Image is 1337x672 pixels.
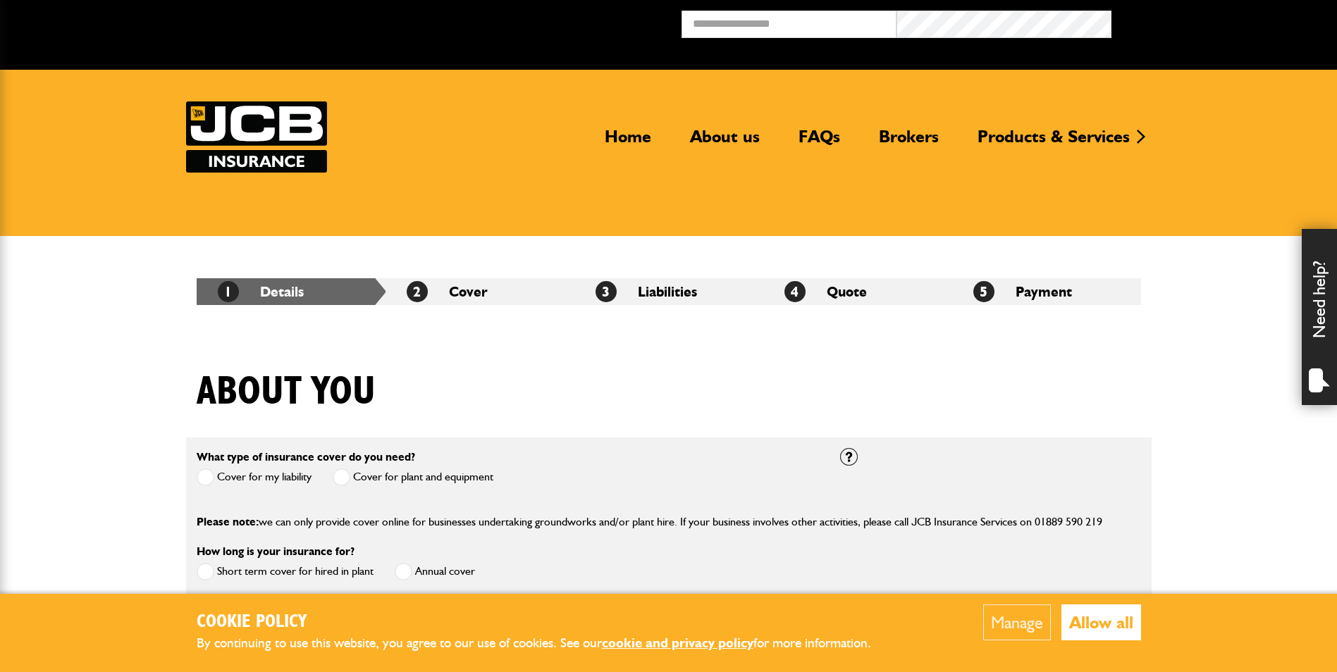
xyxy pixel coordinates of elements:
p: we can only provide cover online for businesses undertaking groundworks and/or plant hire. If you... [197,513,1141,531]
p: By continuing to use this website, you agree to our use of cookies. See our for more information. [197,633,894,654]
span: 5 [973,281,994,302]
a: FAQs [788,126,851,158]
a: cookie and privacy policy [602,635,753,651]
button: Broker Login [1111,11,1326,32]
a: Brokers [868,126,949,158]
div: Need help? [1302,229,1337,405]
li: Details [197,278,386,305]
img: JCB Insurance Services logo [186,101,327,173]
span: 1 [218,281,239,302]
label: How long is your insurance for? [197,546,355,557]
label: What type of insurance cover do you need? [197,452,415,463]
a: Home [594,126,662,158]
a: JCB Insurance Services [186,101,327,173]
span: 2 [407,281,428,302]
li: Liabilities [574,278,763,305]
h1: About you [197,368,376,416]
label: Short term cover for hired in plant [197,563,374,580]
h2: Cookie Policy [197,611,894,633]
label: Cover for plant and equipment [333,468,493,486]
li: Cover [386,278,574,305]
span: Please note: [197,515,259,528]
label: Cover for my liability [197,468,312,486]
li: Quote [763,278,952,305]
span: 3 [596,281,617,302]
a: Products & Services [967,126,1140,158]
button: Manage [983,604,1051,640]
span: 4 [784,281,806,302]
label: Annual cover [395,563,475,580]
a: About us [679,126,770,158]
button: Allow all [1061,604,1141,640]
li: Payment [952,278,1141,305]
